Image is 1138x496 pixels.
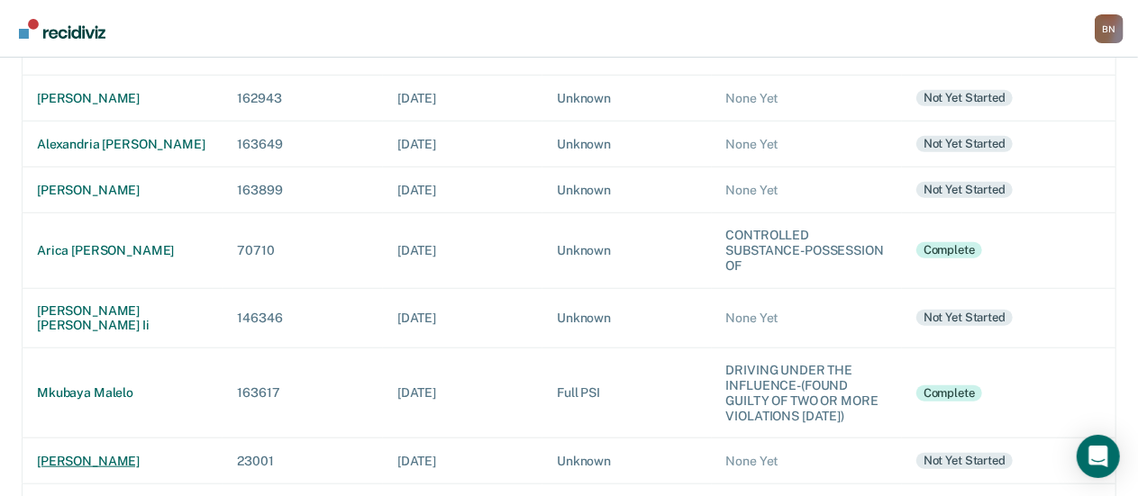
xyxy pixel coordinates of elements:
div: Complete [916,242,982,258]
div: Not yet started [916,90,1013,106]
div: None Yet [726,183,888,198]
td: 23001 [223,438,383,484]
td: 162943 [223,76,383,122]
div: None Yet [726,454,888,469]
td: 70710 [223,213,383,288]
td: [DATE] [383,348,542,438]
div: alexandria [PERSON_NAME] [37,137,208,152]
td: Unknown [542,213,711,288]
td: 163617 [223,348,383,438]
td: 163899 [223,167,383,213]
td: Unknown [542,288,711,348]
div: [PERSON_NAME] [PERSON_NAME] ii [37,303,208,334]
button: Profile dropdown button [1095,14,1124,43]
img: Recidiviz [19,19,105,39]
td: Full PSI [542,348,711,438]
div: None Yet [726,311,888,326]
div: Not yet started [916,310,1013,326]
div: mkubaya malelo [37,385,208,401]
td: [DATE] [383,213,542,288]
td: [DATE] [383,438,542,484]
td: [DATE] [383,288,542,348]
td: [DATE] [383,122,542,167]
div: None Yet [726,137,888,152]
div: Not yet started [916,136,1013,152]
div: Open Intercom Messenger [1077,435,1120,478]
div: None Yet [726,91,888,106]
td: Unknown [542,167,711,213]
div: CONTROLLED SUBSTANCE-POSSESSION OF [726,228,888,273]
div: Complete [916,385,982,401]
td: Unknown [542,76,711,122]
div: [PERSON_NAME] [37,454,208,469]
div: [PERSON_NAME] [37,91,208,106]
td: [DATE] [383,167,542,213]
td: Unknown [542,122,711,167]
td: Unknown [542,438,711,484]
td: 163649 [223,122,383,167]
div: B N [1095,14,1124,43]
td: 146346 [223,288,383,348]
td: [DATE] [383,76,542,122]
div: Not yet started [916,453,1013,469]
div: arica [PERSON_NAME] [37,243,208,258]
div: Not yet started [916,182,1013,198]
div: [PERSON_NAME] [37,183,208,198]
div: DRIVING UNDER THE INFLUENCE-(FOUND GUILTY OF TWO OR MORE VIOLATIONS [DATE]) [726,363,888,423]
